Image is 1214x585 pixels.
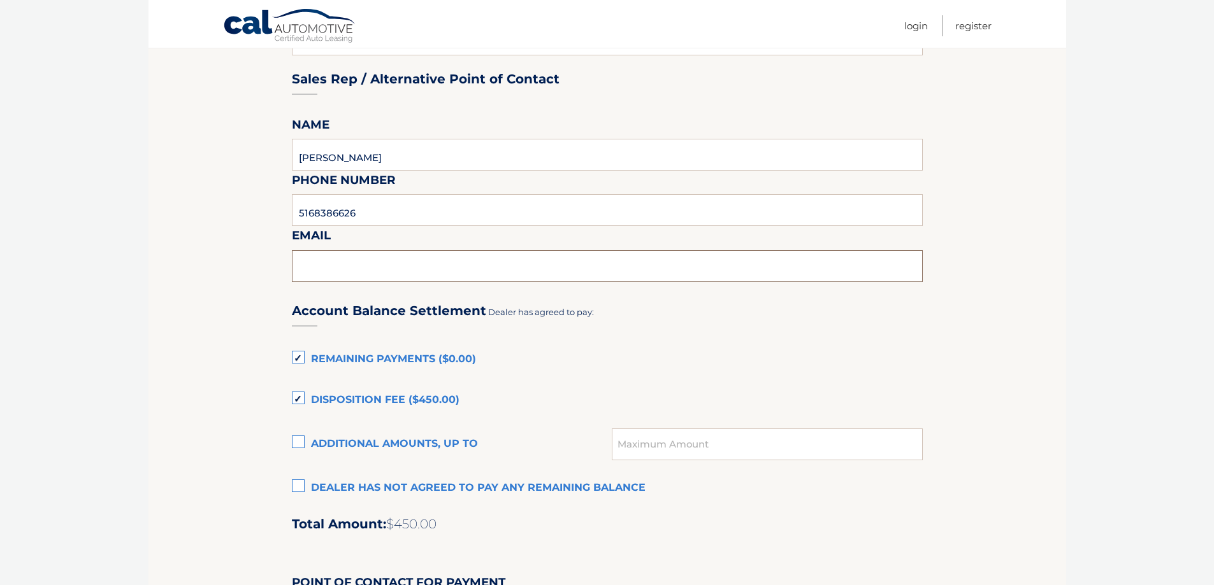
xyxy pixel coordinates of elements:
h2: Total Amount: [292,516,923,532]
input: Maximum Amount [612,428,922,460]
span: Dealer has agreed to pay: [488,307,594,317]
h3: Account Balance Settlement [292,303,486,319]
label: Email [292,226,331,250]
h3: Sales Rep / Alternative Point of Contact [292,71,560,87]
label: Dealer has not agreed to pay any remaining balance [292,476,923,501]
label: Name [292,115,329,139]
a: Login [904,15,928,36]
label: Phone Number [292,171,396,194]
span: $450.00 [386,516,437,532]
a: Register [955,15,992,36]
label: Remaining Payments ($0.00) [292,347,923,372]
a: Cal Automotive [223,8,357,45]
label: Additional amounts, up to [292,432,612,457]
label: Disposition Fee ($450.00) [292,388,923,413]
